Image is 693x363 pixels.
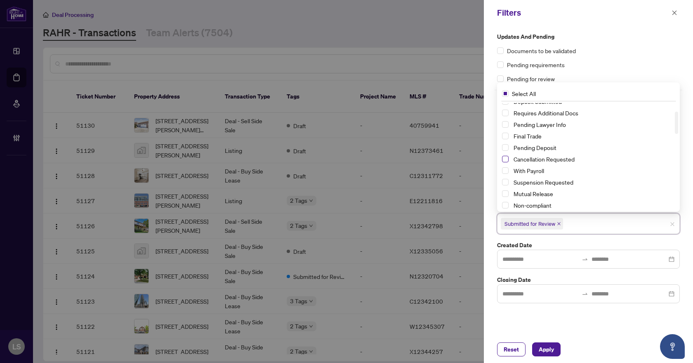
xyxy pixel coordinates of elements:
[514,121,566,128] span: Pending Lawyer Info
[514,178,573,186] span: Suspension Requested
[502,179,509,185] span: Select Suspension Requested
[504,220,555,228] span: Submitted for Review
[497,32,680,41] label: Updates and Pending
[510,177,675,187] span: Suspension Requested
[502,110,509,116] span: Select Requires Additional Docs
[514,132,542,140] span: Final Trade
[502,190,509,197] span: Select Mutual Release
[502,202,509,208] span: Select Non-compliant
[514,144,556,151] span: Pending Deposit
[502,156,509,162] span: Select Cancellation Requested
[502,144,509,151] span: Select Pending Deposit
[660,334,685,359] button: Open asap
[514,109,578,117] span: Requires Additional Docs
[497,275,680,284] label: Closing Date
[510,189,675,199] span: Mutual Release
[510,154,675,164] span: Cancellation Requested
[514,167,544,174] span: With Payroll
[670,222,675,227] span: close
[557,222,561,226] span: close
[514,201,552,209] span: Non-compliant
[510,108,675,118] span: Requires Additional Docs
[672,10,677,16] span: close
[502,121,509,128] span: Select Pending Lawyer Info
[582,290,588,297] span: swap-right
[582,290,588,297] span: to
[507,74,555,83] span: Pending for review
[514,155,575,163] span: Cancellation Requested
[582,256,588,262] span: swap-right
[509,89,539,98] span: Select All
[502,133,509,139] span: Select Final Trade
[507,46,576,55] span: Documents to be validated
[510,166,675,176] span: With Payroll
[497,342,526,356] button: Reset
[532,342,561,356] button: Apply
[502,167,509,174] span: Select With Payroll
[504,343,519,356] span: Reset
[507,60,565,69] span: Pending requirements
[510,119,675,129] span: Pending Lawyer Info
[497,241,680,250] label: Created Date
[539,343,554,356] span: Apply
[501,218,563,230] span: Submitted for Review
[582,256,588,262] span: to
[514,190,553,197] span: Mutual Release
[510,131,675,141] span: Final Trade
[497,7,669,19] div: Filters
[510,143,675,152] span: Pending Deposit
[510,200,675,210] span: Non-compliant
